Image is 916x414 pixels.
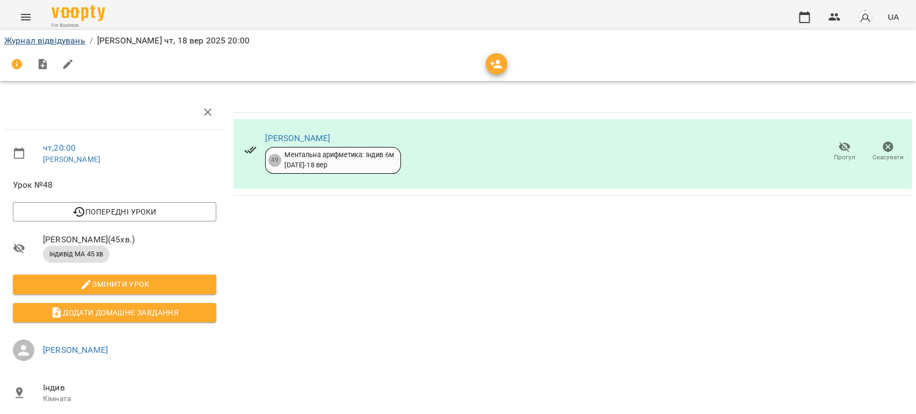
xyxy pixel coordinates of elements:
[43,249,109,259] span: індивід МА 45 хв
[883,7,903,27] button: UA
[284,150,393,170] div: Ментальна арифметика: Індив 6м [DATE] - 18 вер
[43,233,216,246] span: [PERSON_NAME] ( 45 хв. )
[52,5,105,21] img: Voopty Logo
[21,278,208,291] span: Змінити урок
[97,34,250,47] p: [PERSON_NAME] чт, 18 вер 2025 20:00
[13,303,216,322] button: Додати домашнє завдання
[90,34,93,47] li: /
[4,35,85,46] a: Журнал відвідувань
[21,205,208,218] span: Попередні уроки
[21,306,208,319] span: Додати домашнє завдання
[13,179,216,191] span: Урок №48
[888,11,899,23] span: UA
[265,133,330,143] a: [PERSON_NAME]
[43,381,216,394] span: Індив
[13,275,216,294] button: Змінити урок
[866,137,910,167] button: Скасувати
[823,137,866,167] button: Прогул
[43,143,76,153] a: чт , 20:00
[13,4,39,30] button: Menu
[43,345,108,355] a: [PERSON_NAME]
[873,153,904,162] span: Скасувати
[52,22,105,29] span: For Business
[43,394,216,404] p: Кімната
[858,10,873,25] img: avatar_s.png
[834,153,855,162] span: Прогул
[43,155,100,164] a: [PERSON_NAME]
[13,202,216,221] button: Попередні уроки
[268,154,281,167] div: 49
[4,34,912,47] nav: breadcrumb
